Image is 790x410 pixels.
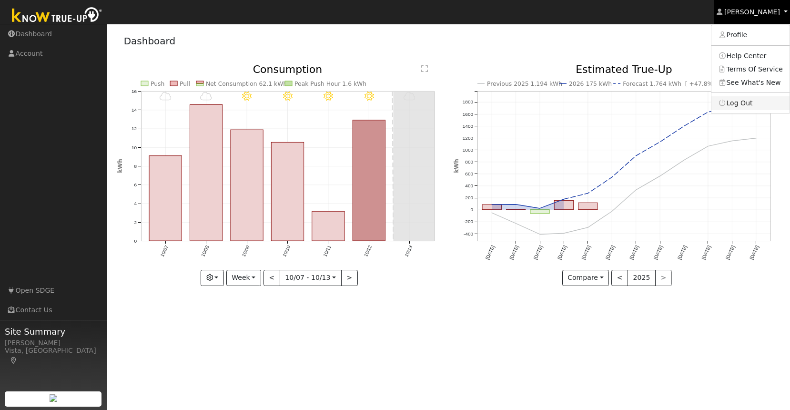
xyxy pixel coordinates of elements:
[7,5,107,27] img: Know True-Up
[117,159,123,173] text: kWh
[485,245,496,260] text: [DATE]
[341,270,358,286] button: >
[364,92,374,101] i: 10/12 - Clear
[562,232,566,236] circle: onclick=""
[271,143,304,241] rect: onclick=""
[586,225,590,229] circle: onclick=""
[470,207,473,213] text: 0
[610,210,614,214] circle: onclick=""
[754,136,758,140] circle: onclick=""
[508,245,519,260] text: [DATE]
[711,96,790,110] a: Log Out
[623,81,717,87] text: Forecast 1,764 kWh [ +47.8% ]
[322,245,332,258] text: 10/11
[557,245,567,260] text: [DATE]
[514,203,518,206] circle: onclick=""
[538,233,542,236] circle: onclick=""
[134,201,137,206] text: 4
[242,92,252,101] i: 10/09 - MostlyClear
[629,245,640,260] text: [DATE]
[134,164,137,169] text: 8
[562,270,609,286] button: Compare
[131,107,137,113] text: 14
[730,139,734,143] circle: onclick=""
[463,112,474,117] text: 1600
[724,8,780,16] span: [PERSON_NAME]
[711,62,790,76] a: Terms Of Service
[253,63,322,75] text: Consumption
[611,270,628,286] button: <
[5,325,102,338] span: Site Summary
[487,81,562,87] text: Previous 2025 1,194 kWh
[151,81,164,87] text: Push
[634,154,638,158] circle: onclick=""
[554,201,573,210] rect: onclick=""
[653,245,664,260] text: [DATE]
[131,145,137,150] text: 10
[206,81,287,87] text: Net Consumption 62.1 kWh
[569,81,612,87] text: 2026 175 kWh
[363,245,373,258] text: 10/12
[586,192,590,195] circle: onclick=""
[706,110,710,114] circle: onclick=""
[404,245,414,258] text: 10/13
[134,220,137,225] text: 2
[159,92,171,101] i: 10/07 - Cloudy
[353,120,385,241] rect: onclick=""
[283,92,292,101] i: 10/10 - MostlyClear
[149,156,182,241] rect: onclick=""
[463,135,474,141] text: 1200
[231,130,263,241] rect: onclick=""
[605,245,616,260] text: [DATE]
[490,203,494,206] circle: onclick=""
[464,219,473,225] text: -200
[464,231,473,236] text: -400
[465,195,473,201] text: 200
[711,49,790,62] a: Help Center
[463,147,474,153] text: 1000
[465,183,473,188] text: 400
[241,245,251,258] text: 10/09
[490,211,494,215] circle: onclick=""
[465,171,473,176] text: 600
[134,238,137,244] text: 0
[706,144,710,148] circle: onclick=""
[749,245,760,260] text: [DATE]
[482,205,501,210] rect: onclick=""
[134,182,137,187] text: 6
[280,270,342,286] button: 10/07 - 10/13
[538,206,542,210] circle: onclick=""
[10,357,18,364] a: Map
[610,175,614,179] circle: onclick=""
[465,159,473,164] text: 800
[324,92,333,101] i: 10/11 - Clear
[658,174,662,178] circle: onclick=""
[514,222,518,225] circle: onclick=""
[124,35,176,47] a: Dashboard
[5,346,102,366] div: Vista, [GEOGRAPHIC_DATA]
[131,126,137,132] text: 12
[533,245,544,260] text: [DATE]
[682,158,686,162] circle: onclick=""
[159,245,169,258] text: 10/07
[131,89,137,94] text: 16
[50,394,57,402] img: retrieve
[463,123,474,129] text: 1400
[628,270,656,286] button: 2025
[263,270,280,286] button: <
[463,100,474,105] text: 1800
[682,124,686,128] circle: onclick=""
[530,210,549,214] rect: onclick=""
[634,188,638,192] circle: onclick=""
[190,105,222,241] rect: onclick=""
[312,212,344,241] rect: onclick=""
[711,76,790,89] a: See What's New
[576,63,672,75] text: Estimated True-Up
[711,29,790,42] a: Profile
[453,159,460,173] text: kWh
[677,245,688,260] text: [DATE]
[226,270,261,286] button: Week
[725,245,736,260] text: [DATE]
[200,92,212,101] i: 10/08 - Cloudy
[701,245,712,260] text: [DATE]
